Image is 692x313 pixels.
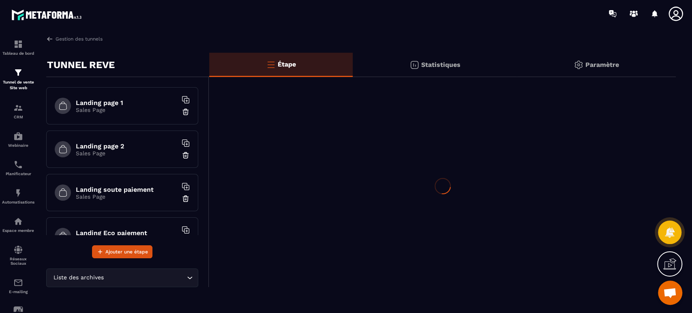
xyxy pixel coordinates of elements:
[46,268,198,287] div: Search for option
[13,188,23,198] img: automations
[46,35,54,43] img: arrow
[76,107,177,113] p: Sales Page
[421,61,461,69] p: Statistiques
[51,273,105,282] span: Liste des archives
[2,115,34,119] p: CRM
[2,51,34,56] p: Tableau de bord
[13,160,23,169] img: scheduler
[13,217,23,226] img: automations
[92,245,152,258] button: Ajouter une étape
[2,210,34,239] a: automationsautomationsEspace membre
[2,257,34,266] p: Réseaux Sociaux
[2,272,34,300] a: emailemailE-mailing
[47,57,115,73] p: TUNNEL REVE
[182,195,190,203] img: trash
[574,60,583,70] img: setting-gr.5f69749f.svg
[76,193,177,200] p: Sales Page
[76,142,177,150] h6: Landing page 2
[278,60,296,68] p: Étape
[266,60,276,69] img: bars-o.4a397970.svg
[13,39,23,49] img: formation
[105,248,148,256] span: Ajouter une étape
[2,97,34,125] a: formationformationCRM
[11,7,84,22] img: logo
[76,99,177,107] h6: Landing page 1
[182,108,190,116] img: trash
[585,61,619,69] p: Paramètre
[2,200,34,204] p: Automatisations
[2,239,34,272] a: social-networksocial-networkRéseaux Sociaux
[2,33,34,62] a: formationformationTableau de bord
[2,172,34,176] p: Planificateur
[76,150,177,156] p: Sales Page
[13,278,23,287] img: email
[76,186,177,193] h6: Landing soute paiement
[13,245,23,255] img: social-network
[13,103,23,113] img: formation
[2,182,34,210] a: automationsautomationsAutomatisations
[409,60,419,70] img: stats.20deebd0.svg
[2,154,34,182] a: schedulerschedulerPlanificateur
[105,273,185,282] input: Search for option
[2,79,34,91] p: Tunnel de vente Site web
[13,68,23,77] img: formation
[2,228,34,233] p: Espace membre
[46,35,103,43] a: Gestion des tunnels
[13,131,23,141] img: automations
[2,289,34,294] p: E-mailing
[2,125,34,154] a: automationsautomationsWebinaire
[658,281,682,305] div: Ouvrir le chat
[2,62,34,97] a: formationformationTunnel de vente Site web
[2,143,34,148] p: Webinaire
[182,151,190,159] img: trash
[76,229,177,237] h6: Landing Eco paiement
